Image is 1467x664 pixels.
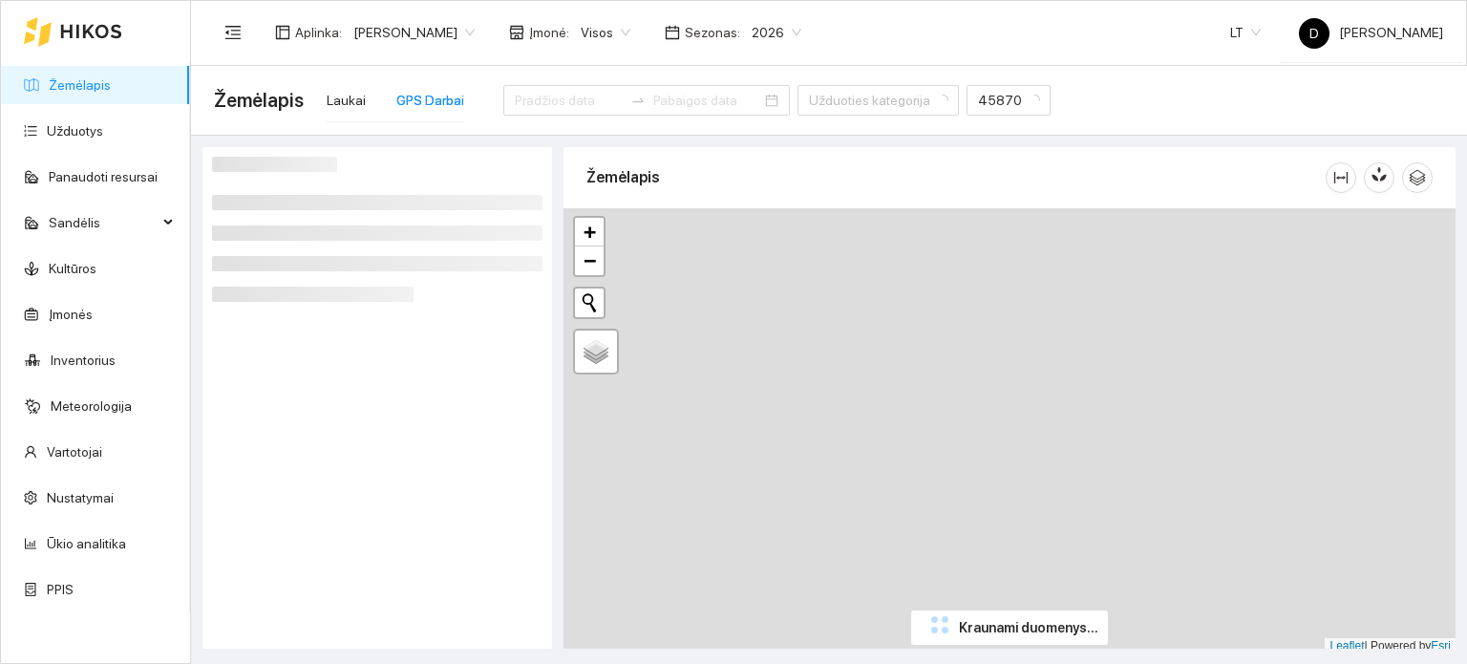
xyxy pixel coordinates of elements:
[575,289,604,317] button: Initiate a new search
[1431,639,1451,653] a: Esri
[224,24,242,41] span: menu-fold
[49,77,111,93] a: Žemėlapis
[630,93,646,108] span: swap-right
[47,123,103,139] a: Užduotys
[1329,639,1364,653] a: Leaflet
[49,261,96,276] a: Kultūros
[295,22,342,43] span: Aplinka :
[575,246,604,275] a: Zoom out
[575,218,604,246] a: Zoom in
[47,536,126,551] a: Ūkio analitika
[353,18,475,47] span: Dovydas Baršauskas
[47,490,114,505] a: Nustatymai
[214,13,252,52] button: menu-fold
[275,25,290,40] span: layout
[47,582,74,597] a: PPIS
[978,86,1039,115] span: 45870
[1326,162,1356,193] button: column-width
[51,353,116,368] a: Inventorius
[584,220,596,244] span: +
[1230,18,1261,47] span: LT
[575,331,617,373] a: Layers
[327,90,366,111] div: Laukai
[49,169,158,184] a: Panaudoti resursai
[630,93,646,108] span: to
[396,90,464,111] div: GPS Darbai
[665,25,680,40] span: calendar
[1325,638,1456,654] div: | Powered by
[47,444,102,460] a: Vartotojai
[49,307,93,322] a: Įmonės
[653,90,761,111] input: Pabaigos data
[752,18,801,47] span: 2026
[584,248,596,272] span: −
[959,617,1098,638] span: Kraunami duomenys...
[937,95,948,106] span: loading
[1327,170,1355,185] span: column-width
[529,22,569,43] span: Įmonė :
[515,90,623,111] input: Pradžios data
[581,18,630,47] span: Visos
[586,150,1326,204] div: Žemėlapis
[1309,18,1319,49] span: D
[214,85,304,116] span: Žemėlapis
[1299,25,1443,40] span: [PERSON_NAME]
[509,25,524,40] span: shop
[49,203,158,242] span: Sandėlis
[685,22,740,43] span: Sezonas :
[51,398,132,414] a: Meteorologija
